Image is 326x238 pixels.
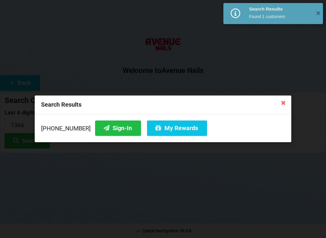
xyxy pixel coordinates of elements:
div: Search Results [35,96,291,114]
div: Found 1 customers [249,14,311,20]
div: Search Results [249,6,311,12]
button: Sign-In [95,121,141,136]
div: [PHONE_NUMBER] [41,121,285,136]
button: My Rewards [147,121,207,136]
